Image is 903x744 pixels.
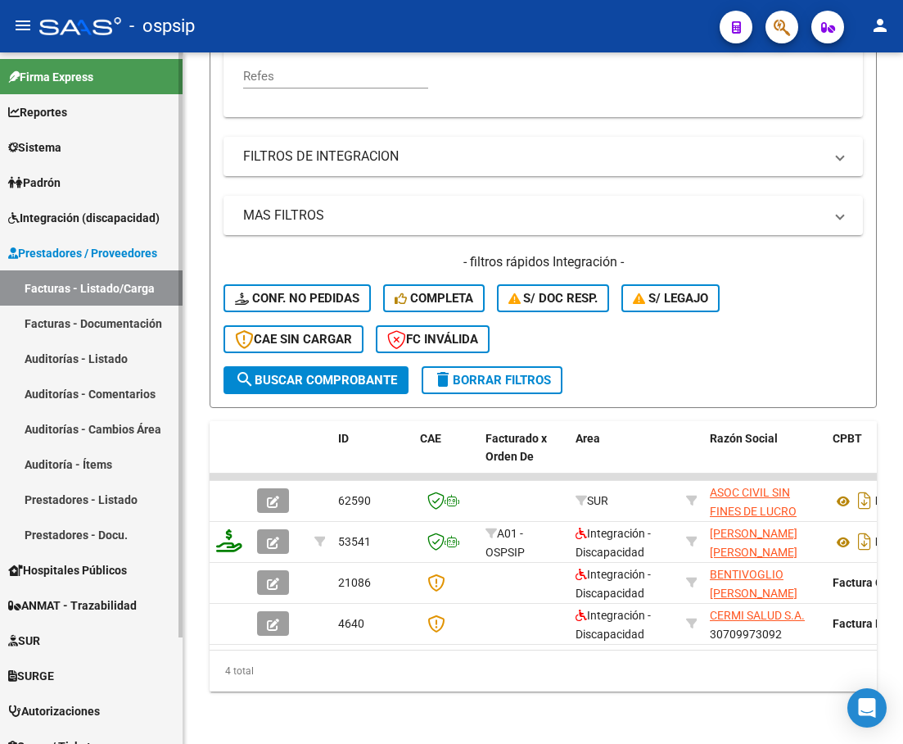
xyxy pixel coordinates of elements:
span: [PERSON_NAME] [PERSON_NAME] [710,527,797,559]
button: CAE SIN CARGAR [223,325,363,353]
button: S/ legajo [621,284,720,312]
datatable-header-cell: Facturado x Orden De [479,421,569,493]
span: - ospsip [129,8,195,44]
span: CAE [420,432,441,445]
div: Open Intercom Messenger [847,688,887,728]
span: Autorizaciones [8,702,100,720]
span: Hospitales Públicos [8,561,127,579]
div: 30714292648 [710,483,819,518]
span: Padrón [8,174,61,192]
span: BENTIVOGLIO [PERSON_NAME] [710,568,797,600]
mat-expansion-panel-header: MAS FILTROS [223,196,863,235]
button: FC Inválida [376,325,490,353]
span: Facturado x Orden De [485,432,547,464]
mat-icon: person [870,16,890,35]
span: Buscar Comprobante [235,373,397,388]
span: Reportes [8,103,67,121]
i: Descargar documento [854,529,875,555]
span: S/ Doc Resp. [508,291,598,306]
button: Conf. no pedidas [223,284,371,312]
mat-icon: search [235,370,255,389]
i: Descargar documento [854,488,875,514]
span: Firma Express [8,68,93,86]
button: Borrar Filtros [422,366,562,394]
span: CPBT [833,432,862,445]
span: SUR [8,632,40,650]
div: 27064126593 [710,565,819,600]
button: Buscar Comprobante [223,366,409,394]
div: 4 total [210,651,877,692]
span: A01 - OSPSIP [485,527,525,559]
span: S/ legajo [633,291,708,306]
span: Prestadores / Proveedores [8,244,157,262]
span: ASOC CIVIL SIN FINES DE LUCRO VIVE LIBRE [710,486,797,537]
span: Area [576,432,600,445]
div: 30709973092 [710,606,819,641]
mat-icon: delete [433,370,453,389]
datatable-header-cell: Area [569,421,680,493]
span: CERMI SALUD S.A. [710,609,805,622]
mat-panel-title: FILTROS DE INTEGRACION [243,147,824,166]
mat-expansion-panel-header: FILTROS DE INTEGRACION [223,137,863,176]
span: 4640 [338,617,364,630]
span: Conf. no pedidas [235,291,359,306]
datatable-header-cell: Razón Social [703,421,826,493]
h4: - filtros rápidos Integración - [223,253,863,271]
span: Completa [395,291,473,306]
span: Integración - Discapacidad [576,527,651,559]
span: 62590 [338,494,371,507]
span: SUR [576,494,608,507]
span: ANMAT - Trazabilidad [8,597,137,615]
span: Integración (discapacidad) [8,209,160,227]
mat-icon: menu [13,16,33,35]
span: 21086 [338,576,371,589]
span: Sistema [8,138,61,157]
div: 20298015413 [710,524,819,559]
button: Completa [383,284,485,312]
span: SURGE [8,667,54,685]
span: Integración - Discapacidad [576,568,651,600]
span: CAE SIN CARGAR [235,332,352,347]
span: Integración - Discapacidad [576,609,651,641]
span: Razón Social [710,432,778,445]
button: S/ Doc Resp. [497,284,610,312]
mat-panel-title: MAS FILTROS [243,206,824,225]
datatable-header-cell: ID [332,421,413,493]
span: ID [338,432,349,445]
span: Borrar Filtros [433,373,551,388]
span: 53541 [338,535,371,548]
datatable-header-cell: CAE [413,421,479,493]
span: FC Inválida [387,332,478,347]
